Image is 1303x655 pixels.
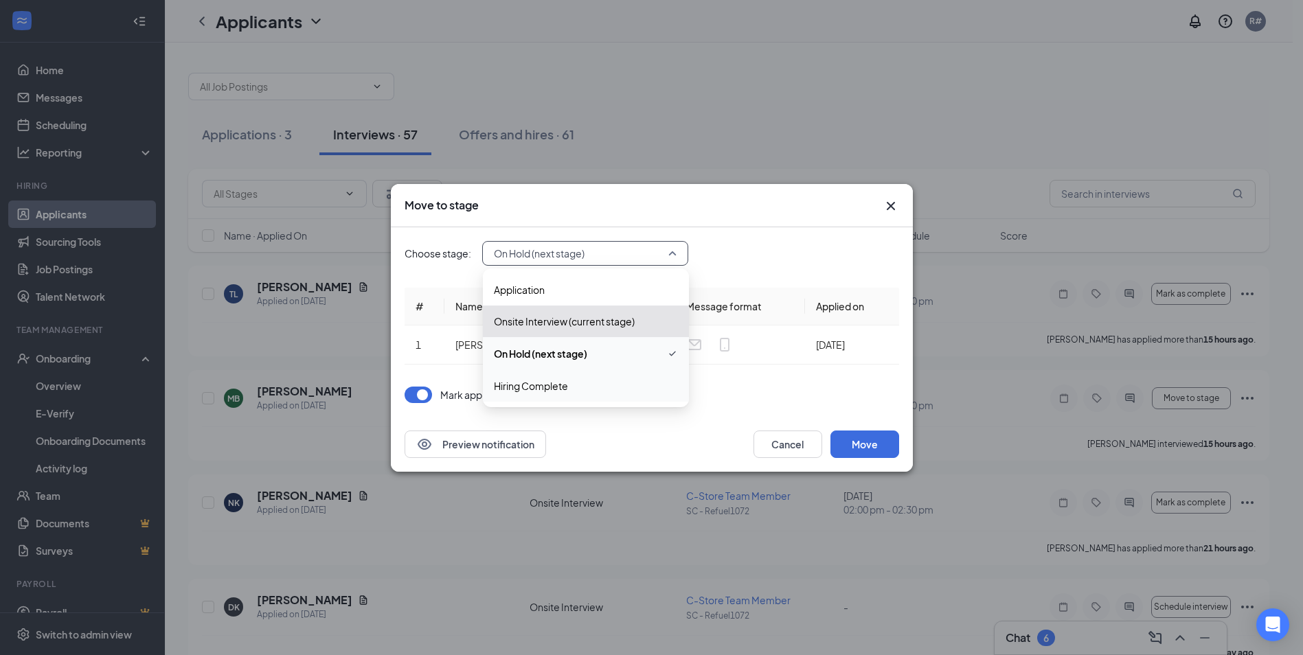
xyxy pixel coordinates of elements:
svg: Checkmark [667,345,678,362]
button: Cancel [754,430,822,458]
td: [PERSON_NAME] [444,325,578,365]
span: On Hold (next stage) [494,243,585,264]
span: Hiring Complete [494,378,568,393]
span: On Hold (next stage) [494,346,587,361]
th: Message format [675,288,806,325]
div: Open Intercom Messenger [1256,608,1289,641]
span: Application [494,282,545,297]
button: EyePreview notification [405,430,546,458]
span: 1 [416,338,421,351]
th: Name [444,288,578,325]
span: Onsite Interview (current stage) [494,314,635,329]
svg: Email [686,336,703,353]
h3: Move to stage [405,198,479,213]
svg: MobileSms [716,336,733,353]
button: Close [883,198,899,214]
button: Move [830,430,899,458]
th: Applied on [805,288,898,325]
th: # [405,288,445,325]
td: [DATE] [805,325,898,365]
svg: Eye [416,436,433,452]
span: Choose stage: [405,246,471,261]
p: Mark applicant(s) as Completed for Onsite Interview [440,388,672,402]
svg: Cross [883,198,899,214]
